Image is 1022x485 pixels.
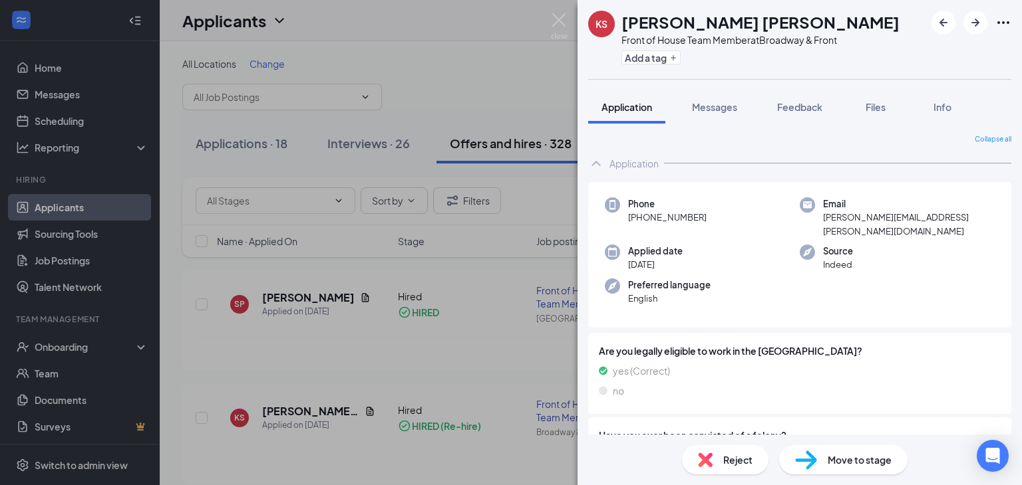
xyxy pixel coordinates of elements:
span: [DATE] [628,258,683,271]
span: English [628,292,711,305]
button: PlusAdd a tag [621,50,681,64]
div: Application [609,157,659,170]
span: Reject [723,452,753,467]
svg: Plus [669,54,677,62]
span: Feedback [777,101,822,113]
svg: ChevronUp [588,155,604,171]
span: Email [823,197,995,211]
span: Phone [628,197,707,211]
span: Applied date [628,244,683,258]
span: Have you ever been convicted of a felony? [599,428,1001,442]
span: Are you legally eligible to work in the [GEOGRAPHIC_DATA]? [599,343,1001,358]
span: Source [823,244,853,258]
h1: [PERSON_NAME] [PERSON_NAME] [621,11,900,33]
span: [PHONE_NUMBER] [628,211,707,224]
span: Move to stage [828,452,892,467]
span: Preferred language [628,278,711,292]
span: [PERSON_NAME][EMAIL_ADDRESS][PERSON_NAME][DOMAIN_NAME] [823,211,995,238]
svg: ArrowLeftNew [936,15,951,31]
span: Info [934,101,951,113]
span: yes (Correct) [613,363,670,378]
span: Messages [692,101,737,113]
button: ArrowLeftNew [932,11,955,35]
span: Application [601,101,652,113]
span: Files [866,101,886,113]
span: Collapse all [975,134,1011,145]
span: Indeed [823,258,853,271]
div: Front of House Team Member at Broadway & Front [621,33,900,47]
div: KS [596,17,607,31]
span: no [613,383,624,398]
div: Open Intercom Messenger [977,440,1009,472]
svg: ArrowRight [967,15,983,31]
svg: Ellipses [995,15,1011,31]
button: ArrowRight [963,11,987,35]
